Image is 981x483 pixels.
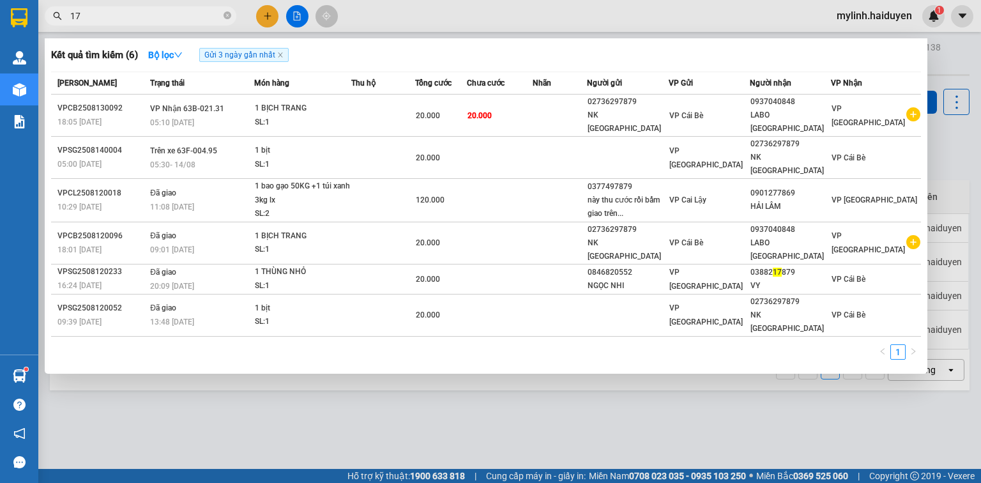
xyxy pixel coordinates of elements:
[224,11,231,19] span: close-circle
[669,79,693,88] span: VP Gửi
[906,344,921,360] button: right
[832,310,865,319] span: VP Cái Bè
[150,146,217,155] span: Trên xe 63F-004.95
[875,344,890,360] li: Previous Page
[150,104,224,113] span: VP Nhận 63B-021.31
[906,107,920,121] span: plus-circle
[57,318,102,326] span: 09:39 [DATE]
[57,187,146,200] div: VPCL2508120018
[416,195,445,204] span: 120.000
[57,160,102,169] span: 05:00 [DATE]
[24,367,28,371] sup: 1
[750,151,830,178] div: NK [GEOGRAPHIC_DATA]
[13,51,26,65] img: warehouse-icon
[70,9,221,23] input: Tìm tên, số ĐT hoặc mã đơn
[57,79,117,88] span: [PERSON_NAME]
[150,188,176,197] span: Đã giao
[587,79,622,88] span: Người gửi
[57,265,146,279] div: VPSG2508120233
[150,118,194,127] span: 05:10 [DATE]
[750,200,830,213] div: HẢI LÂM
[416,275,440,284] span: 20.000
[150,268,176,277] span: Đã giao
[588,194,667,220] div: này thu cước rồi bấm giao trên...
[750,109,830,135] div: LABO [GEOGRAPHIC_DATA]
[906,235,920,249] span: plus-circle
[750,236,830,263] div: LABO [GEOGRAPHIC_DATA]
[416,111,440,120] span: 20.000
[750,295,830,309] div: 02736297879
[148,50,183,60] strong: Bộ lọc
[831,79,862,88] span: VP Nhận
[150,245,194,254] span: 09:01 [DATE]
[53,11,62,20] span: search
[669,238,703,247] span: VP Cái Bè
[51,49,138,62] h3: Kết quả tìm kiếm ( 6 )
[773,268,782,277] span: 17
[138,45,193,65] button: Bộ lọcdown
[255,302,351,316] div: 1 bịt
[254,79,289,88] span: Món hàng
[669,195,706,204] span: VP Cai Lậy
[588,236,667,263] div: NK [GEOGRAPHIC_DATA]
[891,345,905,359] a: 1
[255,265,351,279] div: 1 THÙNG NHỎ
[57,302,146,315] div: VPSG2508120052
[57,203,102,211] span: 10:29 [DATE]
[255,158,351,172] div: SL: 1
[533,79,551,88] span: Nhãn
[750,279,830,293] div: VY
[150,318,194,326] span: 13:48 [DATE]
[57,229,146,243] div: VPCB2508120096
[255,315,351,329] div: SL: 1
[277,52,284,58] span: close
[13,456,26,468] span: message
[890,344,906,360] li: 1
[57,118,102,126] span: 18:05 [DATE]
[416,153,440,162] span: 20.000
[13,369,26,383] img: warehouse-icon
[588,266,667,279] div: 0846820552
[750,187,830,200] div: 0901277869
[588,223,667,236] div: 02736297879
[832,104,905,127] span: VP [GEOGRAPHIC_DATA]
[832,153,865,162] span: VP Cái Bè
[57,281,102,290] span: 16:24 [DATE]
[906,344,921,360] li: Next Page
[875,344,890,360] button: left
[588,109,667,135] div: NK [GEOGRAPHIC_DATA]
[11,8,27,27] img: logo-vxr
[57,144,146,157] div: VPSG2508140004
[416,310,440,319] span: 20.000
[750,137,830,151] div: 02736297879
[150,160,195,169] span: 05:30 - 14/08
[255,207,351,221] div: SL: 2
[879,348,886,355] span: left
[832,195,917,204] span: VP [GEOGRAPHIC_DATA]
[588,279,667,293] div: NGỌC NHI
[750,309,830,335] div: NK [GEOGRAPHIC_DATA]
[832,275,865,284] span: VP Cái Bè
[255,180,351,207] div: 1 bao gạo 50KG +1 túi xanh 3kg lx
[255,116,351,130] div: SL: 1
[416,238,440,247] span: 20.000
[150,203,194,211] span: 11:08 [DATE]
[351,79,376,88] span: Thu hộ
[13,83,26,96] img: warehouse-icon
[57,245,102,254] span: 18:01 [DATE]
[588,95,667,109] div: 02736297879
[57,102,146,115] div: VPCB2508130092
[150,79,185,88] span: Trạng thái
[669,303,743,326] span: VP [GEOGRAPHIC_DATA]
[199,48,289,62] span: Gửi 3 ngày gần nhất
[669,268,743,291] span: VP [GEOGRAPHIC_DATA]
[255,279,351,293] div: SL: 1
[13,427,26,440] span: notification
[13,115,26,128] img: solution-icon
[669,111,703,120] span: VP Cái Bè
[467,79,505,88] span: Chưa cước
[150,231,176,240] span: Đã giao
[750,79,791,88] span: Người nhận
[909,348,917,355] span: right
[13,399,26,411] span: question-circle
